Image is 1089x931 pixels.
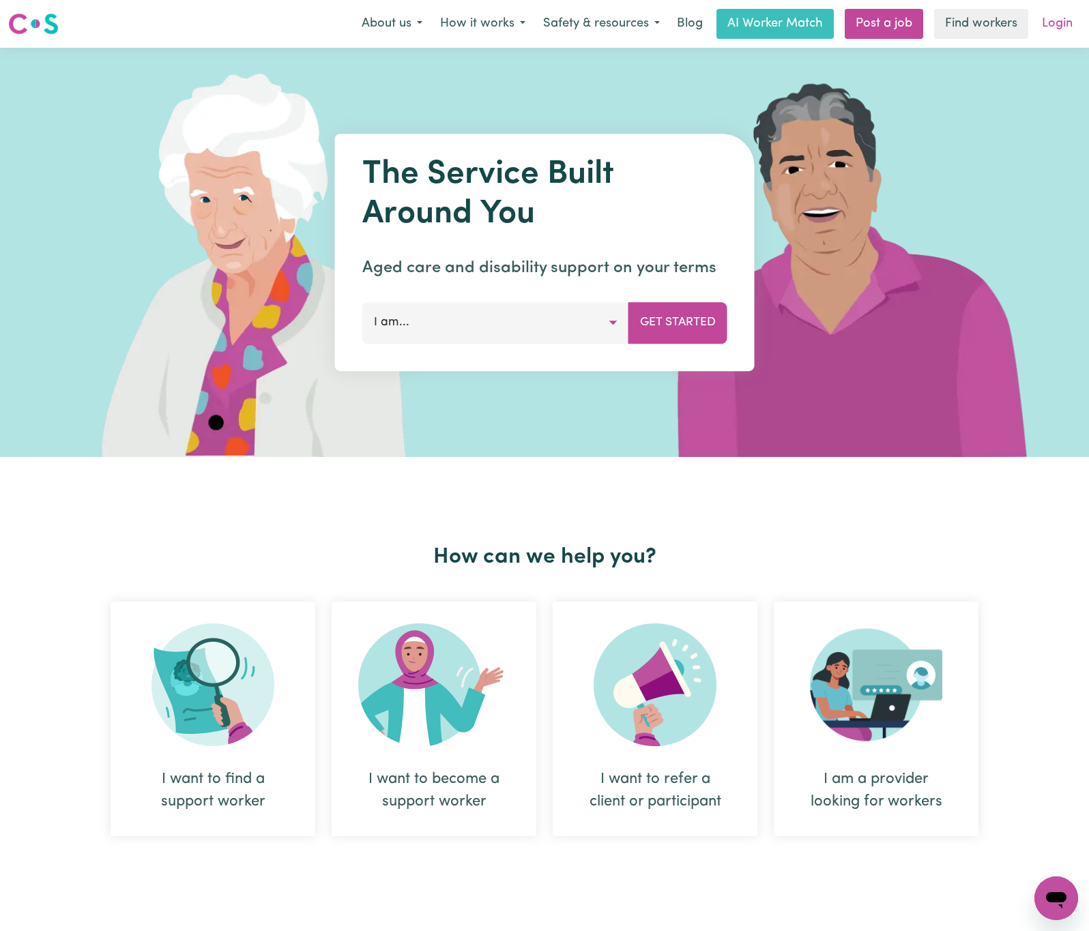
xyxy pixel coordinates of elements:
[353,10,431,38] button: About us
[431,10,534,38] button: How it works
[807,768,946,813] div: I am a provider looking for workers
[332,602,536,836] div: I want to become a support worker
[111,602,315,836] div: I want to find a support worker
[143,768,282,813] div: I want to find a support worker
[362,256,727,280] p: Aged care and disability support on your terms
[8,8,59,40] a: Careseekers logo
[364,768,504,813] div: I want to become a support worker
[934,9,1028,39] a: Find workers
[1034,9,1081,39] a: Login
[553,602,757,836] div: I want to refer a client or participant
[594,623,716,746] img: Refer
[1034,876,1078,920] iframe: Button to launch messaging window
[845,9,923,39] a: Post a job
[810,623,942,746] img: Provider
[8,12,59,36] img: Careseekers logo
[669,9,711,39] a: Blog
[585,768,725,813] div: I want to refer a client or participant
[102,544,987,570] h2: How can we help you?
[716,9,834,39] a: AI Worker Match
[534,10,669,38] button: Safety & resources
[358,623,510,746] img: Become Worker
[362,302,629,343] button: I am...
[362,156,727,234] h1: The Service Built Around You
[628,302,727,343] button: Get Started
[774,602,978,836] div: I am a provider looking for workers
[151,623,274,746] img: Search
